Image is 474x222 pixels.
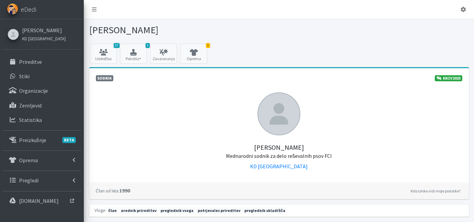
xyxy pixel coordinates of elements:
[21,4,36,14] span: eDedi
[89,24,277,36] h1: [PERSON_NAME]
[3,133,81,147] a: PreizkušnjeBETA
[19,157,38,164] p: Oprema
[7,3,18,14] img: eDedi
[145,43,150,48] span: 1
[196,208,242,214] span: potrjevalec prireditev
[19,117,42,123] p: Statistika
[150,44,177,64] a: Zavarovanja
[22,26,66,34] a: [PERSON_NAME]
[226,152,332,159] small: Mednarodni sodnik za delo reševalnih psov FCI
[19,177,39,184] p: Pregledi
[3,55,81,69] a: Prireditve
[180,44,207,64] a: 1 Oprema
[3,84,81,97] a: Organizacije
[409,187,462,195] a: Kdo lahko vidi moje podatke?
[62,137,76,143] span: BETA
[206,43,210,48] span: 1
[3,113,81,127] a: Statistika
[243,208,287,214] span: preglednik skladišča
[96,187,130,194] strong: 1990
[3,153,81,167] a: Oprema
[3,194,81,208] a: [DOMAIN_NAME]
[3,99,81,112] a: Zemljevid
[19,137,46,143] p: Preizkušnje
[90,44,117,64] a: 27 Udeležba
[107,208,118,214] span: član
[19,197,59,204] p: [DOMAIN_NAME]
[22,36,66,41] small: KD [GEOGRAPHIC_DATA]
[19,87,48,94] p: Organizacije
[250,163,308,170] a: KD [GEOGRAPHIC_DATA]
[96,135,462,160] h5: [PERSON_NAME]
[120,44,147,64] button: 1 Potrdila
[114,43,120,48] span: 27
[19,73,29,80] p: Stiki
[22,34,66,42] a: KD [GEOGRAPHIC_DATA]
[159,208,195,214] span: preglednik vsega
[3,174,81,187] a: Pregledi
[435,75,462,81] a: KNZV2025
[3,70,81,83] a: Stiki
[96,188,119,193] small: Član od leta:
[19,58,42,65] p: Prireditve
[96,75,114,81] span: Sodnik
[19,102,42,109] p: Zemljevid
[95,208,106,213] small: Vloge:
[119,208,158,214] span: urednik prireditev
